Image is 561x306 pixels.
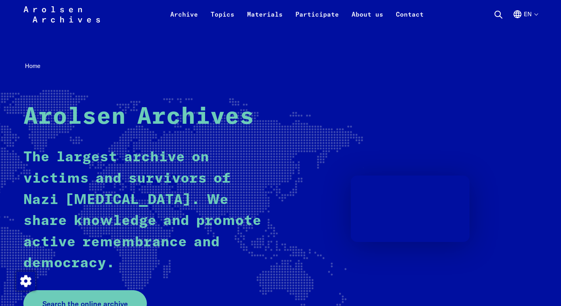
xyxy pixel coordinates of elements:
nav: Breadcrumb [23,60,537,72]
a: Contact [390,9,430,28]
p: The largest archive on victims and survivors of Nazi [MEDICAL_DATA]. We share knowledge and promo... [23,147,266,274]
button: English, language selection [513,9,538,28]
nav: Primary [164,5,430,24]
span: Home [25,62,40,70]
a: About us [345,9,390,28]
a: Materials [241,9,289,28]
a: Topics [204,9,241,28]
img: Change consent [16,272,35,291]
a: Participate [289,9,345,28]
a: Archive [164,9,204,28]
strong: Arolsen Archives [23,105,254,129]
